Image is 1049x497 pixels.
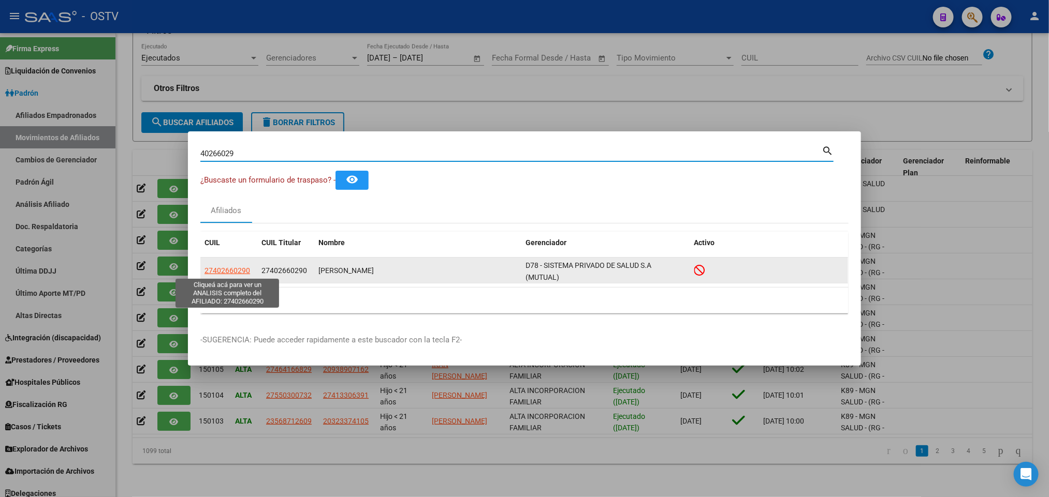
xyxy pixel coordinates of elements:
[526,261,651,281] span: D78 - SISTEMA PRIVADO DE SALUD S.A (MUTUAL)
[200,175,336,185] span: ¿Buscaste un formulario de traspaso? -
[318,238,345,247] span: Nombre
[346,173,358,186] mat-icon: remove_red_eye
[261,238,301,247] span: CUIL Titular
[690,232,849,254] datatable-header-cell: Activo
[694,238,715,247] span: Activo
[1014,462,1039,487] div: Open Intercom Messenger
[200,288,849,313] div: 1 total
[211,205,242,217] div: Afiliados
[318,265,517,277] div: [PERSON_NAME]
[257,232,314,254] datatable-header-cell: CUIL Titular
[521,232,690,254] datatable-header-cell: Gerenciador
[200,232,257,254] datatable-header-cell: CUIL
[200,334,849,346] p: -SUGERENCIA: Puede acceder rapidamente a este buscador con la tecla F2-
[261,266,307,275] span: 27402660290
[205,266,250,275] span: 27402660290
[822,144,834,156] mat-icon: search
[526,238,566,247] span: Gerenciador
[205,238,220,247] span: CUIL
[314,232,521,254] datatable-header-cell: Nombre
